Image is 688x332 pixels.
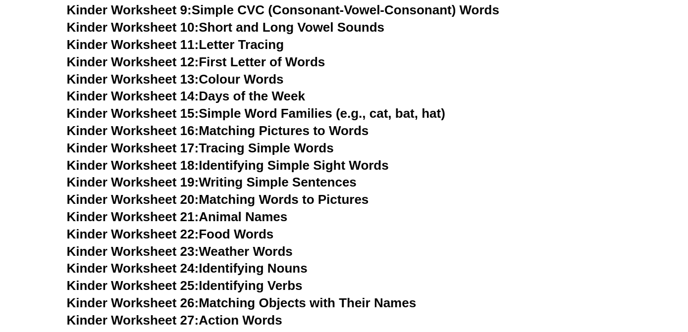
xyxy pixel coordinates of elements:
[67,89,199,103] span: Kinder Worksheet 14:
[67,175,199,190] span: Kinder Worksheet 19:
[67,209,288,224] a: Kinder Worksheet 21:Animal Names
[67,261,199,276] span: Kinder Worksheet 24:
[67,261,308,276] a: Kinder Worksheet 24:Identifying Nouns
[67,295,199,310] span: Kinder Worksheet 26:
[67,123,369,138] a: Kinder Worksheet 16:Matching Pictures to Words
[67,123,199,138] span: Kinder Worksheet 16:
[67,89,305,103] a: Kinder Worksheet 14:Days of the Week
[67,209,199,224] span: Kinder Worksheet 21:
[67,2,192,17] span: Kinder Worksheet 9:
[67,192,199,207] span: Kinder Worksheet 20:
[67,2,499,17] a: Kinder Worksheet 9:Simple CVC (Consonant-Vowel-Consonant) Words
[67,54,325,69] a: Kinder Worksheet 12:First Letter of Words
[67,141,334,155] a: Kinder Worksheet 17:Tracing Simple Words
[67,141,199,155] span: Kinder Worksheet 17:
[67,158,199,173] span: Kinder Worksheet 18:
[67,313,199,328] span: Kinder Worksheet 27:
[67,192,369,207] a: Kinder Worksheet 20:Matching Words to Pictures
[67,72,284,87] a: Kinder Worksheet 13:Colour Words
[67,175,357,190] a: Kinder Worksheet 19:Writing Simple Sentences
[67,20,385,35] a: Kinder Worksheet 10:Short and Long Vowel Sounds
[67,227,274,241] a: Kinder Worksheet 22:Food Words
[67,37,199,52] span: Kinder Worksheet 11:
[67,54,199,69] span: Kinder Worksheet 12:
[67,106,199,121] span: Kinder Worksheet 15:
[67,278,199,293] span: Kinder Worksheet 25:
[67,158,389,173] a: Kinder Worksheet 18:Identifying Simple Sight Words
[67,295,417,310] a: Kinder Worksheet 26:Matching Objects with Their Names
[67,227,199,241] span: Kinder Worksheet 22:
[67,244,199,259] span: Kinder Worksheet 23:
[67,37,284,52] a: Kinder Worksheet 11:Letter Tracing
[67,72,199,87] span: Kinder Worksheet 13:
[67,20,199,35] span: Kinder Worksheet 10:
[67,313,282,328] a: Kinder Worksheet 27:Action Words
[67,278,303,293] a: Kinder Worksheet 25:Identifying Verbs
[67,244,293,259] a: Kinder Worksheet 23:Weather Words
[67,106,445,121] a: Kinder Worksheet 15:Simple Word Families (e.g., cat, bat, hat)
